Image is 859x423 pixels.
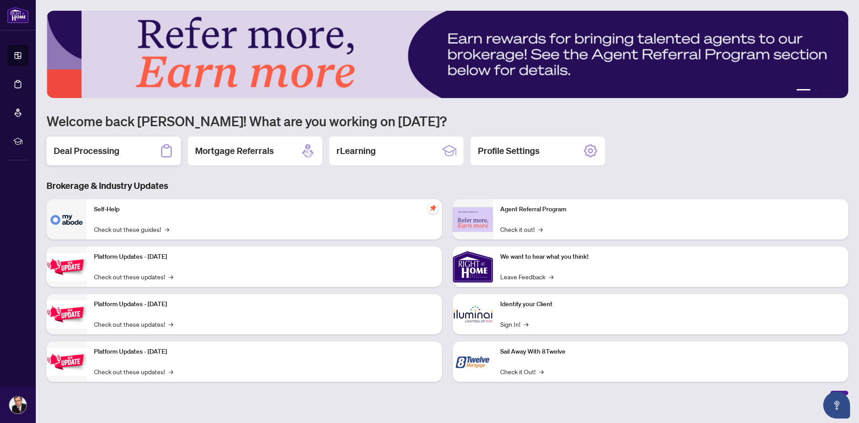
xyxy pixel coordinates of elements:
a: Check it out!→ [500,224,543,234]
span: → [524,319,528,329]
h3: Brokerage & Industry Updates [47,179,848,192]
button: 3 [821,89,825,93]
button: 5 [836,89,839,93]
span: → [169,272,173,282]
a: Sign In!→ [500,319,528,329]
a: Check out these updates!→ [94,319,173,329]
img: Self-Help [47,199,87,239]
h1: Welcome back [PERSON_NAME]! What are you working on [DATE]? [47,112,848,129]
p: Agent Referral Program [500,205,841,214]
img: Platform Updates - July 21, 2025 [47,253,87,281]
button: 1 [796,89,811,93]
a: Check out these updates!→ [94,367,173,376]
button: Open asap [823,392,850,419]
span: pushpin [428,203,438,214]
h2: Mortgage Referrals [195,145,274,157]
p: Sail Away With 8Twelve [500,347,841,357]
button: 2 [814,89,818,93]
p: Platform Updates - [DATE] [94,252,435,262]
img: Slide 0 [47,11,848,98]
a: Check out these updates!→ [94,272,173,282]
img: Agent Referral Program [453,207,493,232]
button: 4 [829,89,832,93]
img: Profile Icon [9,397,26,414]
img: Identify your Client [453,294,493,334]
p: Identify your Client [500,299,841,309]
a: Check out these guides!→ [94,224,169,234]
img: Platform Updates - July 8, 2025 [47,300,87,329]
span: → [549,272,553,282]
img: logo [7,7,29,23]
p: Platform Updates - [DATE] [94,347,435,357]
img: Platform Updates - June 23, 2025 [47,348,87,376]
p: Self-Help [94,205,435,214]
img: We want to hear what you think! [453,247,493,287]
span: → [538,224,543,234]
h2: Profile Settings [478,145,540,157]
h2: Deal Processing [54,145,119,157]
span: → [539,367,544,376]
a: Leave Feedback→ [500,272,553,282]
span: → [169,319,173,329]
span: → [169,367,173,376]
img: Sail Away With 8Twelve [453,342,493,382]
p: We want to hear what you think! [500,252,841,262]
a: Check it Out!→ [500,367,544,376]
p: Platform Updates - [DATE] [94,299,435,309]
h2: rLearning [336,145,376,157]
span: → [165,224,169,234]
